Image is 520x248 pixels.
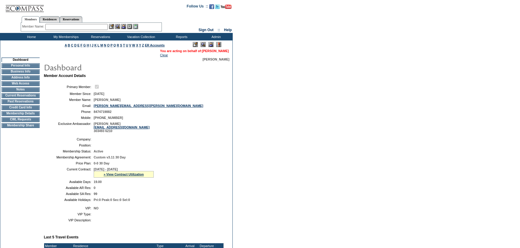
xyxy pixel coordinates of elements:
a: C [71,43,73,47]
td: Company: [46,137,91,141]
a: P [110,43,113,47]
span: 19.00 [94,180,102,184]
td: Membership Details [2,111,40,116]
a: W [132,43,135,47]
td: Business Info [2,69,40,74]
td: Price Plan: [46,161,91,165]
td: VIP Description: [46,218,91,222]
img: Reservations [127,24,132,29]
span: Active [94,149,103,153]
td: Membership Status: [46,149,91,153]
td: Membership Share [2,123,40,128]
span: Custom v3.11 30 Day [94,155,126,159]
a: Reservations [60,16,82,22]
td: Phone: [46,110,91,114]
a: Members [22,16,40,23]
a: T [123,43,125,47]
img: Edit Mode [193,42,198,47]
td: Position: [46,143,91,147]
span: [DATE] [94,92,104,96]
a: Follow us on Twitter [215,6,220,10]
a: [PERSON_NAME] [202,49,229,53]
b: Last 5 Travel Events [44,235,78,239]
span: [DATE] - [DATE] [94,167,118,171]
span: [PHONE_NUMBER] [94,116,123,120]
td: Personal Info [2,63,40,68]
td: Reports [164,33,198,40]
span: Pri:0 Peak:0 Sec:0 Sel:0 [94,198,130,202]
a: [PERSON_NAME][EMAIL_ADDRESS][PERSON_NAME][DOMAIN_NAME] [94,104,203,108]
a: I [90,43,91,47]
td: Membership Agreement: [46,155,91,159]
td: Current Reservations [2,93,40,98]
a: Help [224,28,232,32]
a: S [120,43,122,47]
a: M [100,43,103,47]
a: Residences [40,16,60,22]
span: You are acting on behalf of: [160,49,229,53]
td: Available Holidays: [46,198,91,202]
a: Become our fan on Facebook [209,6,214,10]
td: Member Since: [46,92,91,96]
td: Primary Member: [46,84,91,90]
td: Home [14,33,48,40]
td: Current Contract: [46,167,91,178]
img: Impersonate [208,42,213,47]
a: A [65,43,67,47]
td: VIP Type: [46,212,91,216]
a: » View Contract Utilization [104,173,144,176]
td: Follow Us :: [187,4,208,11]
a: [EMAIL_ADDRESS][DOMAIN_NAME] [94,125,150,129]
a: Sign Out [198,28,213,32]
td: Available SA Res: [46,192,91,196]
td: Available Days: [46,180,91,184]
span: 8474719882 [94,110,111,114]
a: Subscribe to our YouTube Channel [221,6,231,10]
td: Reservations [83,33,117,40]
td: Web Access [2,81,40,86]
img: b_edit.gif [109,24,114,29]
a: V [129,43,131,47]
td: Credit Card Info [2,105,40,110]
span: [PERSON_NAME] 303493 6210 [94,122,150,133]
a: ER Accounts [145,43,165,47]
td: Vacation Collection [117,33,164,40]
td: Exclusive Ambassador: [46,122,91,133]
a: X [136,43,138,47]
a: E [77,43,80,47]
td: My Memberships [48,33,83,40]
td: Admin [198,33,233,40]
img: Impersonate [121,24,126,29]
a: F [80,43,83,47]
img: b_calculator.gif [133,24,138,29]
div: Member Name: [22,24,45,29]
a: B [68,43,70,47]
a: Q [113,43,116,47]
a: U [126,43,128,47]
span: :: [218,28,220,32]
img: View Mode [201,42,206,47]
td: CWL Requests [2,117,40,122]
span: [PERSON_NAME] [203,58,229,61]
b: Member Account Details [44,74,86,78]
a: D [74,43,77,47]
span: NO [94,206,98,210]
a: L [98,43,99,47]
td: Email: [46,104,91,108]
span: 99 [94,192,97,196]
td: Dashboard [2,58,40,62]
img: pgTtlDashboard.gif [44,61,164,73]
td: Available AR Res: [46,186,91,190]
span: [PERSON_NAME] [94,98,120,102]
a: R [117,43,119,47]
a: O [107,43,110,47]
td: Past Reservations [2,99,40,104]
img: Become our fan on Facebook [209,4,214,9]
a: Z [142,43,144,47]
a: Y [139,43,141,47]
img: Log Concern/Member Elevation [216,42,221,47]
a: Clear [160,53,168,57]
img: View [115,24,120,29]
a: H [87,43,89,47]
a: N [104,43,106,47]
